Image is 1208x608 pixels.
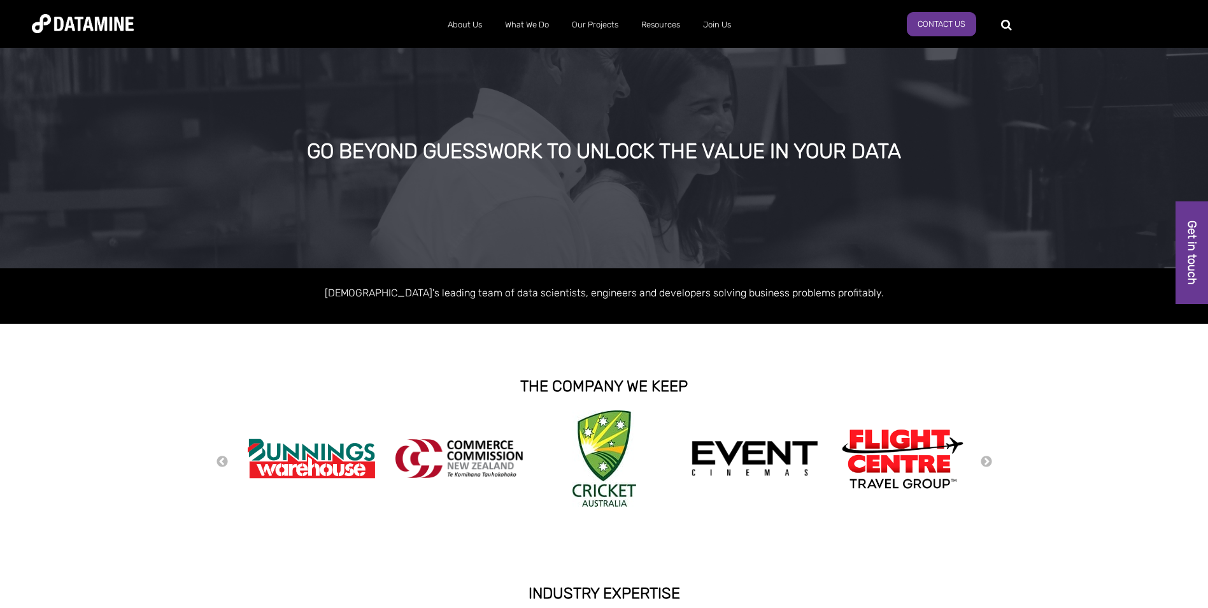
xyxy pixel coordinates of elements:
a: Resources [630,8,692,41]
img: Datamine [32,14,134,33]
strong: THE COMPANY WE KEEP [520,377,688,395]
img: Bunnings Warehouse [248,435,375,482]
a: Our Projects [560,8,630,41]
button: Previous [216,455,229,469]
img: commercecommission [395,439,523,478]
button: Next [980,455,993,469]
a: About Us [436,8,494,41]
strong: INDUSTRY EXPERTISE [529,584,680,602]
a: Join Us [692,8,743,41]
img: event cinemas [691,440,818,477]
a: Contact Us [907,12,976,36]
p: [DEMOGRAPHIC_DATA]'s leading team of data scientists, engineers and developers solving business p... [241,284,967,301]
div: GO BEYOND GUESSWORK TO UNLOCK THE VALUE IN YOUR DATA [137,140,1070,163]
a: What We Do [494,8,560,41]
img: Flight Centre [839,426,966,491]
a: Get in touch [1176,201,1208,304]
img: Cricket Australia [572,410,636,507]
